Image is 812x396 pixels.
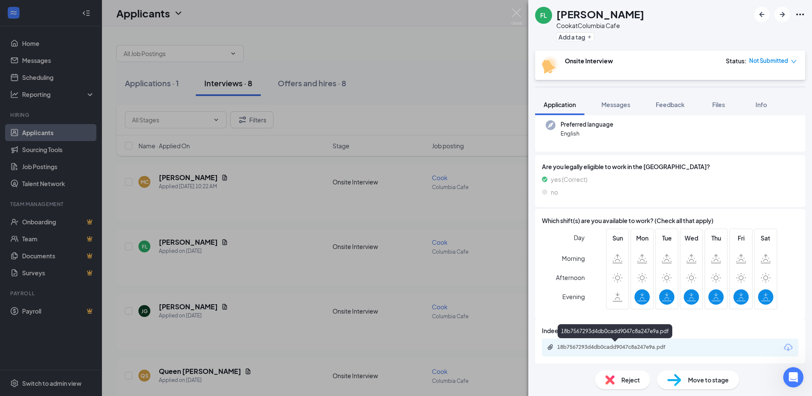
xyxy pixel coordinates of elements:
span: Move to stage [688,375,729,385]
div: 18b7567293d4db0cadd9047c8a247e9a.pdf [557,344,676,351]
span: Tue [659,233,674,243]
span: Preferred language [561,120,613,129]
div: Cook at Columbia Cafe [556,21,644,30]
span: Feedback [656,101,685,108]
span: Wed [684,233,699,243]
span: Not Submitted [749,57,788,65]
button: PlusAdd a tag [556,32,594,41]
span: Files [712,101,725,108]
span: Morning [562,251,585,266]
b: Onsite Interview [565,57,613,65]
div: Status : [726,57,747,65]
span: down [791,59,797,65]
span: Info [756,101,767,108]
span: Fri [733,233,749,243]
span: Mon [634,233,650,243]
svg: Ellipses [795,9,805,20]
svg: Paperclip [547,344,554,351]
div: 18b7567293d4db0cadd9047c8a247e9a.pdf [558,324,672,338]
span: English [561,129,613,138]
span: Evening [562,289,585,304]
span: Sat [758,233,773,243]
svg: Plus [587,34,592,40]
span: Messages [601,101,630,108]
button: ArrowLeftNew [754,7,770,22]
iframe: Intercom live chat [783,367,804,388]
svg: Download [783,342,793,353]
span: Reject [621,375,640,385]
svg: ArrowLeftNew [757,9,767,20]
button: ArrowRight [775,7,790,22]
span: Day [574,233,585,242]
span: Are you legally eligible to work in the [GEOGRAPHIC_DATA]? [542,162,798,171]
a: Paperclip18b7567293d4db0cadd9047c8a247e9a.pdf [547,344,685,352]
span: yes (Correct) [551,175,587,184]
span: Sun [610,233,625,243]
span: Thu [708,233,724,243]
svg: ArrowRight [777,9,787,20]
span: no [551,187,558,197]
span: Which shift(s) are you available to work? (Check all that apply) [542,216,713,225]
span: Application [544,101,576,108]
div: FL [540,11,547,20]
h1: [PERSON_NAME] [556,7,644,21]
span: Afternoon [556,270,585,285]
span: Indeed Resume [542,326,586,335]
